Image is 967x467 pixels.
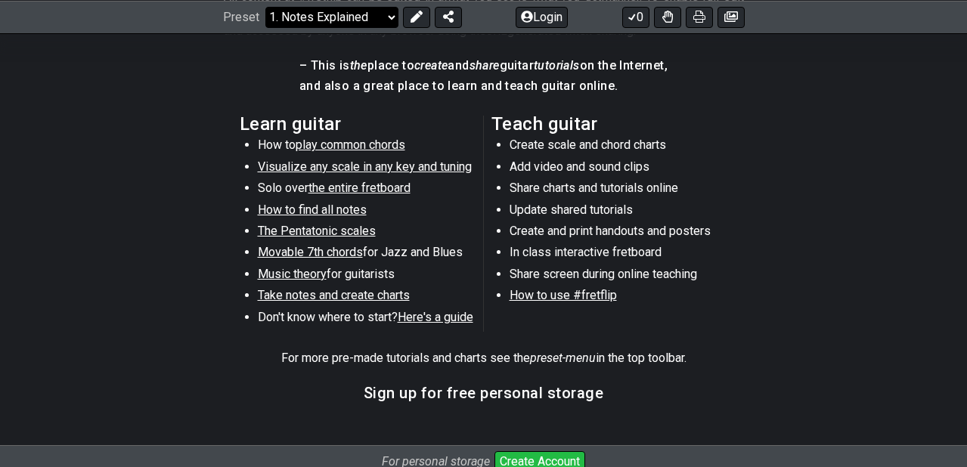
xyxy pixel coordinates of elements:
li: Create and print handouts and posters [510,223,725,244]
span: The Pentatonic scales [258,224,376,238]
h4: and also a great place to learn and teach guitar online. [299,78,668,94]
li: Solo over [258,180,473,201]
h4: – This is place to and guitar on the Internet, [299,57,668,74]
em: the [350,58,367,73]
span: Preset [223,10,259,24]
span: How to use #fretflip [510,288,617,302]
h3: Sign up for free personal storage [364,385,604,401]
button: Login [516,6,568,27]
button: Print [686,6,713,27]
em: share [470,58,500,73]
button: Create image [718,6,745,27]
select: Preset [265,6,398,27]
li: Add video and sound clips [510,159,725,180]
span: Music theory [258,267,327,281]
h2: Learn guitar [240,116,476,132]
li: In class interactive fretboard [510,244,725,265]
button: Toggle Dexterity for all fretkits [654,6,681,27]
span: Movable 7th chords [258,245,363,259]
li: for guitarists [258,266,473,287]
button: Share Preset [435,6,462,27]
em: create [414,58,448,73]
li: Share screen during online teaching [510,266,725,287]
li: Create scale and chord charts [510,137,725,158]
span: the entire fretboard [308,181,411,195]
li: for Jazz and Blues [258,244,473,265]
li: Don't know where to start? [258,309,473,330]
li: Share charts and tutorials online [510,180,725,201]
li: How to [258,137,473,158]
span: Visualize any scale in any key and tuning [258,159,472,174]
button: Edit Preset [403,6,430,27]
span: How to find all notes [258,203,367,217]
p: For more pre-made tutorials and charts see the in the top toolbar. [281,350,687,366]
span: Here's a guide [398,310,473,324]
em: URL [486,23,507,38]
em: preset-menu [530,351,596,365]
h2: Teach guitar [491,116,728,132]
em: tutorials [534,58,580,73]
span: Take notes and create charts [258,288,410,302]
li: Update shared tutorials [510,202,725,223]
button: 0 [622,6,649,27]
span: play common chords [296,138,405,152]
